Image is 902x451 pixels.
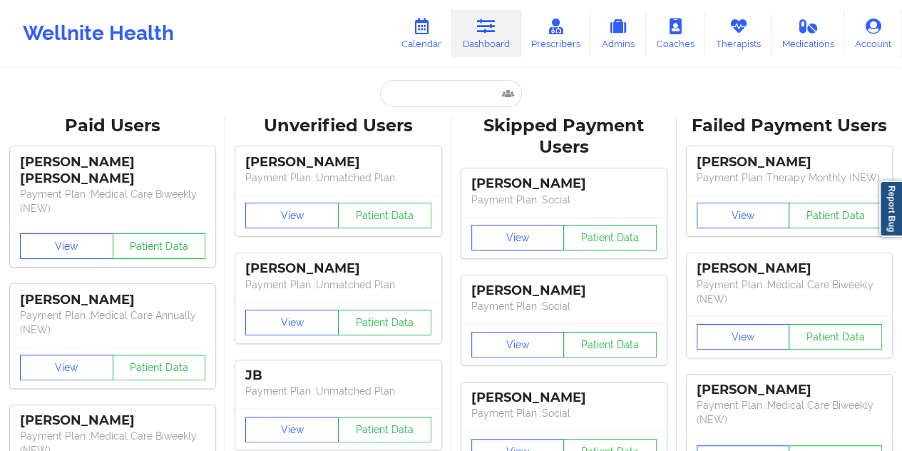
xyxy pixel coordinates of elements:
a: Prescribers [521,10,591,57]
p: Payment Plan : Therapy Monthly (NEW) [697,171,882,185]
button: Patient Data [338,203,431,228]
button: View [471,225,565,250]
div: [PERSON_NAME] [245,260,431,277]
div: [PERSON_NAME] [471,390,657,406]
p: Payment Plan : Unmatched Plan [245,384,431,398]
button: Patient Data [789,324,882,350]
a: Dashboard [452,10,521,57]
p: Payment Plan : Medical Care Annually (NEW) [20,308,205,337]
p: Payment Plan : Social [471,406,657,420]
div: [PERSON_NAME] [PERSON_NAME] [20,154,205,187]
button: View [471,332,565,358]
button: Patient Data [563,225,657,250]
button: View [697,324,790,350]
p: Payment Plan : Unmatched Plan [245,171,431,185]
a: Account [844,10,902,57]
p: Payment Plan : Unmatched Plan [245,278,431,292]
button: Patient Data [563,332,657,358]
div: [PERSON_NAME] [697,260,882,277]
button: View [245,417,339,442]
button: View [697,203,790,228]
div: [PERSON_NAME] [471,283,657,299]
div: Paid Users [10,115,215,137]
button: Patient Data [789,203,882,228]
p: Payment Plan : Medical Care Biweekly (NEW) [697,398,882,427]
p: Payment Plan : Social [471,193,657,207]
p: Payment Plan : Social [471,299,657,313]
button: Patient Data [338,310,431,335]
button: View [20,355,113,380]
button: Patient Data [338,417,431,442]
p: Payment Plan : Medical Care Biweekly (NEW) [20,187,205,216]
a: Coaches [646,10,705,57]
button: View [245,203,339,228]
div: Skipped Payment Users [461,115,667,159]
button: View [245,310,339,335]
a: Calendar [391,10,452,57]
div: [PERSON_NAME] [697,382,882,398]
button: Patient Data [113,233,206,259]
div: Unverified Users [235,115,441,137]
div: [PERSON_NAME] [697,154,882,171]
p: Payment Plan : Medical Care Biweekly (NEW) [697,278,882,306]
div: [PERSON_NAME] [245,154,431,171]
div: [PERSON_NAME] [471,176,657,192]
a: Admins [590,10,646,57]
a: Therapists [705,10,772,57]
div: Failed Payment Users [687,115,892,137]
div: JB [245,368,431,384]
a: Medications [772,10,845,57]
button: Patient Data [113,355,206,380]
div: [PERSON_NAME] [20,412,205,429]
a: Report Bug [879,181,902,237]
button: View [20,233,113,259]
div: [PERSON_NAME] [20,292,205,308]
